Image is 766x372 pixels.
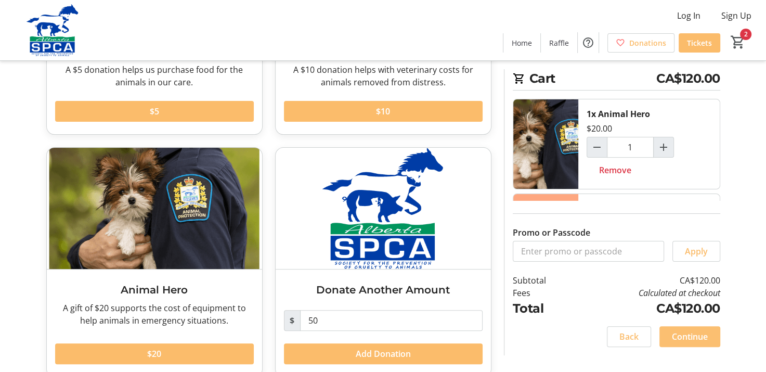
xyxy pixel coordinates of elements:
[284,343,483,364] button: Add Donation
[276,148,491,269] img: Donate Another Amount
[578,194,720,311] div: Total Tickets: 100
[513,299,573,318] td: Total
[284,101,483,122] button: $10
[549,37,569,48] span: Raffle
[55,63,254,88] div: A $5 donation helps us purchase food for the animals in our care.
[513,241,664,262] input: Enter promo or passcode
[629,37,666,48] span: Donations
[677,9,700,22] span: Log In
[284,310,301,331] span: $
[587,137,607,157] button: Decrement by one
[729,33,747,52] button: Cart
[687,37,712,48] span: Tickets
[587,122,612,135] div: $20.00
[541,33,577,53] a: Raffle
[513,226,590,239] label: Promo or Passcode
[55,302,254,327] div: A gift of $20 supports the cost of equipment to help animals in emergency situations.
[573,299,720,318] td: CA$120.00
[669,7,709,24] button: Log In
[685,245,708,258] span: Apply
[55,343,254,364] button: $20
[376,105,390,118] span: $10
[679,33,720,53] a: Tickets
[513,99,578,189] img: Animal Hero
[672,241,720,262] button: Apply
[607,33,674,53] a: Donations
[654,137,673,157] button: Increment by one
[587,108,650,120] div: 1x Animal Hero
[721,9,751,22] span: Sign Up
[6,4,99,56] img: Alberta SPCA's Logo
[300,310,483,331] input: Donation Amount
[573,287,720,299] td: Calculated at checkout
[513,274,573,287] td: Subtotal
[672,330,708,343] span: Continue
[284,282,483,298] h3: Donate Another Amount
[284,63,483,88] div: A $10 donation helps with veterinary costs for animals removed from distress.
[512,37,532,48] span: Home
[573,274,720,287] td: CA$120.00
[55,282,254,298] h3: Animal Hero
[607,326,651,347] button: Back
[150,105,159,118] span: $5
[599,164,631,176] span: Remove
[147,348,161,360] span: $20
[578,32,599,53] button: Help
[55,101,254,122] button: $5
[659,326,720,347] button: Continue
[356,348,411,360] span: Add Donation
[587,160,644,181] button: Remove
[619,330,639,343] span: Back
[607,137,654,158] input: Animal Hero Quantity
[47,148,262,269] img: Animal Hero
[513,69,720,91] h2: Cart
[713,7,760,24] button: Sign Up
[656,69,720,88] span: CA$120.00
[503,33,540,53] a: Home
[513,287,573,299] td: Fees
